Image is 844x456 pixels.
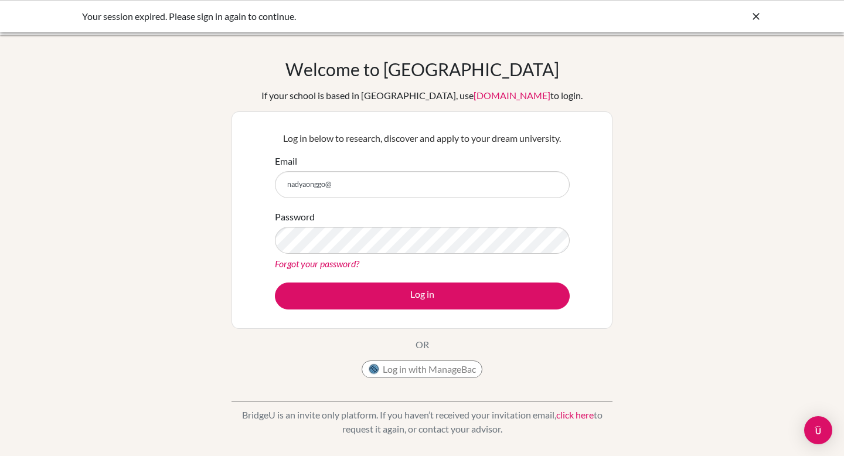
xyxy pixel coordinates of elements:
[362,360,482,378] button: Log in with ManageBac
[82,9,586,23] div: Your session expired. Please sign in again to continue.
[285,59,559,80] h1: Welcome to [GEOGRAPHIC_DATA]
[261,89,583,103] div: If your school is based in [GEOGRAPHIC_DATA], use to login.
[556,409,594,420] a: click here
[474,90,550,101] a: [DOMAIN_NAME]
[232,408,612,436] p: BridgeU is an invite only platform. If you haven’t received your invitation email, to request it ...
[416,338,429,352] p: OR
[275,283,570,309] button: Log in
[275,258,359,269] a: Forgot your password?
[275,154,297,168] label: Email
[275,210,315,224] label: Password
[804,416,832,444] div: Open Intercom Messenger
[275,131,570,145] p: Log in below to research, discover and apply to your dream university.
